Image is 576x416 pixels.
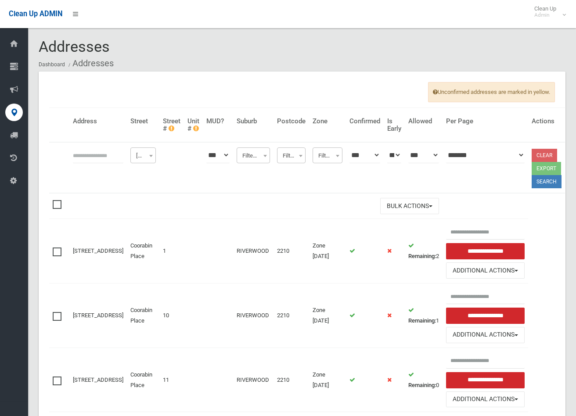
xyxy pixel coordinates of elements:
[313,118,342,125] h4: Zone
[387,118,401,132] h4: Is Early
[73,247,123,254] a: [STREET_ADDRESS]
[274,283,309,348] td: 2210
[130,118,156,125] h4: Street
[73,377,123,383] a: [STREET_ADDRESS]
[159,283,184,348] td: 10
[405,348,443,412] td: 0
[530,5,565,18] span: Clean Up
[130,147,156,163] span: Filter Street
[159,219,184,283] td: 1
[127,348,159,412] td: Coorabin Place
[9,10,62,18] span: Clean Up ADMIN
[534,12,556,18] small: Admin
[73,312,123,319] a: [STREET_ADDRESS]
[309,219,346,283] td: Zone [DATE]
[532,118,562,125] h4: Actions
[408,253,436,259] strong: Remaining:
[39,61,65,68] a: Dashboard
[239,150,268,162] span: Filter Suburb
[380,198,439,214] button: Bulk Actions
[349,118,380,125] h4: Confirmed
[532,162,561,175] button: Export
[233,348,274,412] td: RIVERWOOD
[408,382,436,388] strong: Remaining:
[66,55,114,72] li: Addresses
[274,219,309,283] td: 2210
[206,118,230,125] h4: MUD?
[159,348,184,412] td: 11
[277,147,306,163] span: Filter Postcode
[163,118,180,132] h4: Street #
[309,283,346,348] td: Zone [DATE]
[233,283,274,348] td: RIVERWOOD
[532,175,562,188] button: Search
[274,348,309,412] td: 2210
[73,118,123,125] h4: Address
[309,348,346,412] td: Zone [DATE]
[446,118,525,125] h4: Per Page
[446,391,525,408] button: Additional Actions
[237,147,270,163] span: Filter Suburb
[408,118,439,125] h4: Allowed
[405,219,443,283] td: 2
[405,283,443,348] td: 1
[315,150,340,162] span: Filter Zone
[532,149,557,162] a: Clear
[277,118,306,125] h4: Postcode
[279,150,303,162] span: Filter Postcode
[127,283,159,348] td: Coorabin Place
[127,219,159,283] td: Coorabin Place
[446,327,525,343] button: Additional Actions
[237,118,270,125] h4: Suburb
[408,317,436,324] strong: Remaining:
[133,150,154,162] span: Filter Street
[313,147,342,163] span: Filter Zone
[39,38,110,55] span: Addresses
[446,262,525,279] button: Additional Actions
[233,219,274,283] td: RIVERWOOD
[187,118,199,132] h4: Unit #
[428,82,555,102] span: Unconfirmed addresses are marked in yellow.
